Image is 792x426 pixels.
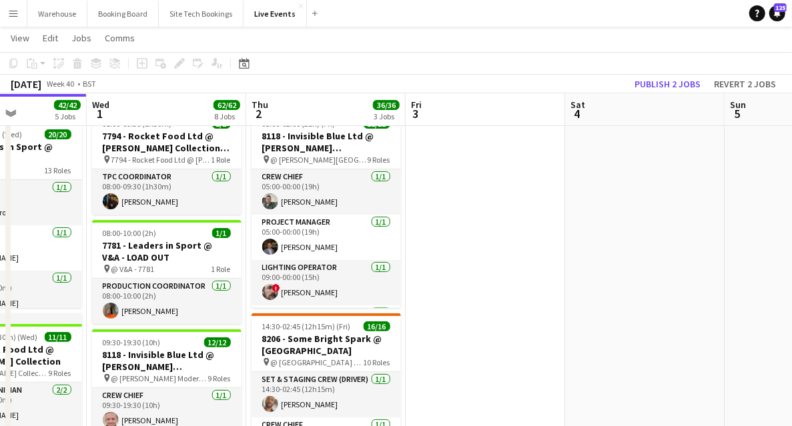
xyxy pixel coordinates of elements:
span: Comms [105,32,135,44]
span: Week 40 [44,79,77,89]
span: 125 [774,3,787,12]
span: Edit [43,32,58,44]
button: Booking Board [87,1,159,27]
button: Warehouse [27,1,87,27]
a: Jobs [66,29,97,47]
div: BST [83,79,96,89]
button: Live Events [244,1,307,27]
span: Jobs [71,32,91,44]
a: View [5,29,35,47]
button: Site Tech Bookings [159,1,244,27]
a: 125 [769,5,785,21]
span: View [11,32,29,44]
button: Revert 2 jobs [709,75,781,93]
div: [DATE] [11,77,41,91]
a: Comms [99,29,140,47]
button: Publish 2 jobs [629,75,706,93]
a: Edit [37,29,63,47]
